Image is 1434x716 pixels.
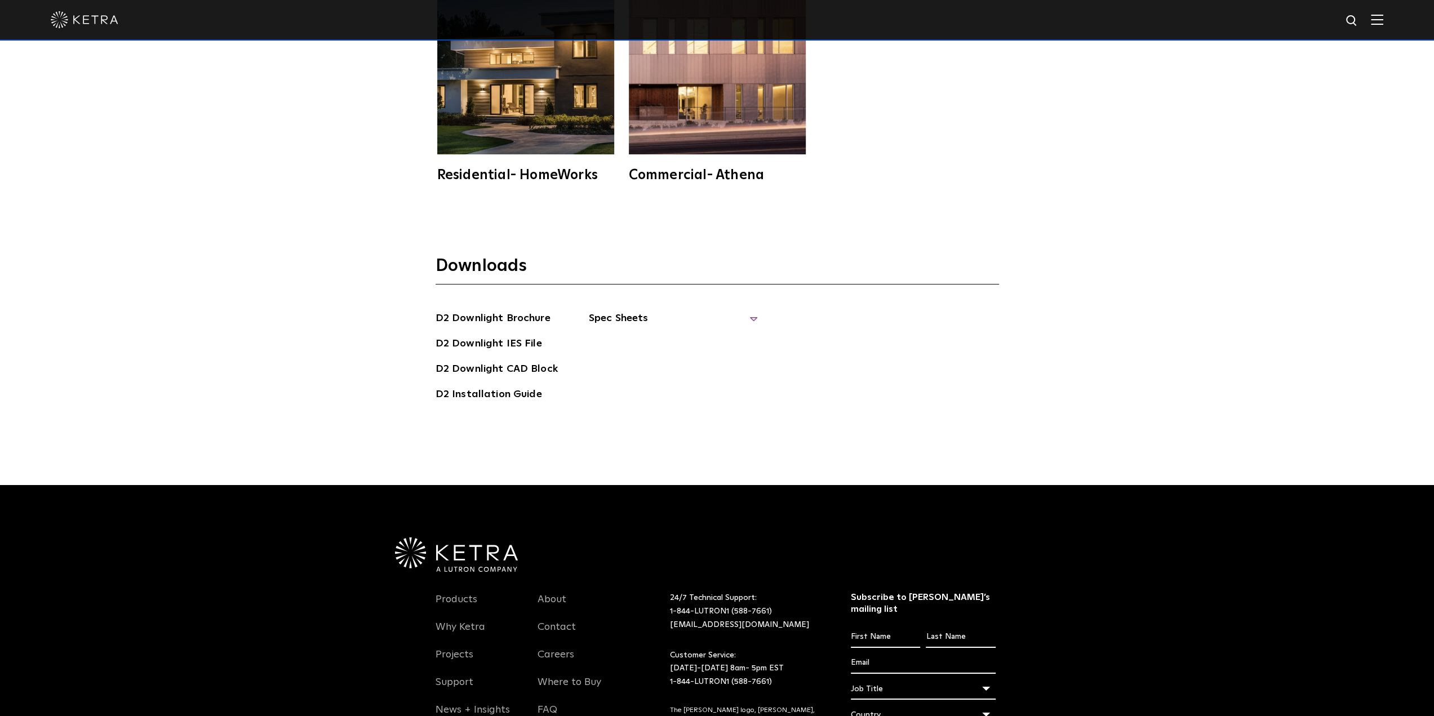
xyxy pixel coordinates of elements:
[436,648,473,674] a: Projects
[436,336,542,354] a: D2 Downlight IES File
[436,621,485,647] a: Why Ketra
[436,386,542,404] a: D2 Installation Guide
[851,652,996,674] input: Email
[629,168,806,182] div: Commercial- Athena
[436,676,473,702] a: Support
[670,607,772,615] a: 1-844-LUTRON1 (588-7661)
[538,593,566,619] a: About
[538,648,574,674] a: Careers
[51,11,118,28] img: ketra-logo-2019-white
[851,626,920,648] input: First Name
[589,310,758,335] span: Spec Sheets
[395,537,518,572] img: Ketra-aLutronCo_White_RGB
[926,626,995,648] input: Last Name
[1371,14,1383,25] img: Hamburger%20Nav.svg
[670,649,823,689] p: Customer Service: [DATE]-[DATE] 8am- 5pm EST
[1345,14,1359,28] img: search icon
[851,592,996,615] h3: Subscribe to [PERSON_NAME]’s mailing list
[436,255,999,284] h3: Downloads
[538,676,601,702] a: Where to Buy
[437,168,614,182] div: Residential- HomeWorks
[670,678,772,686] a: 1-844-LUTRON1 (588-7661)
[851,678,996,700] div: Job Title
[436,593,477,619] a: Products
[670,592,823,631] p: 24/7 Technical Support:
[436,310,550,328] a: D2 Downlight Brochure
[538,621,576,647] a: Contact
[670,621,809,629] a: [EMAIL_ADDRESS][DOMAIN_NAME]
[436,361,558,379] a: D2 Downlight CAD Block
